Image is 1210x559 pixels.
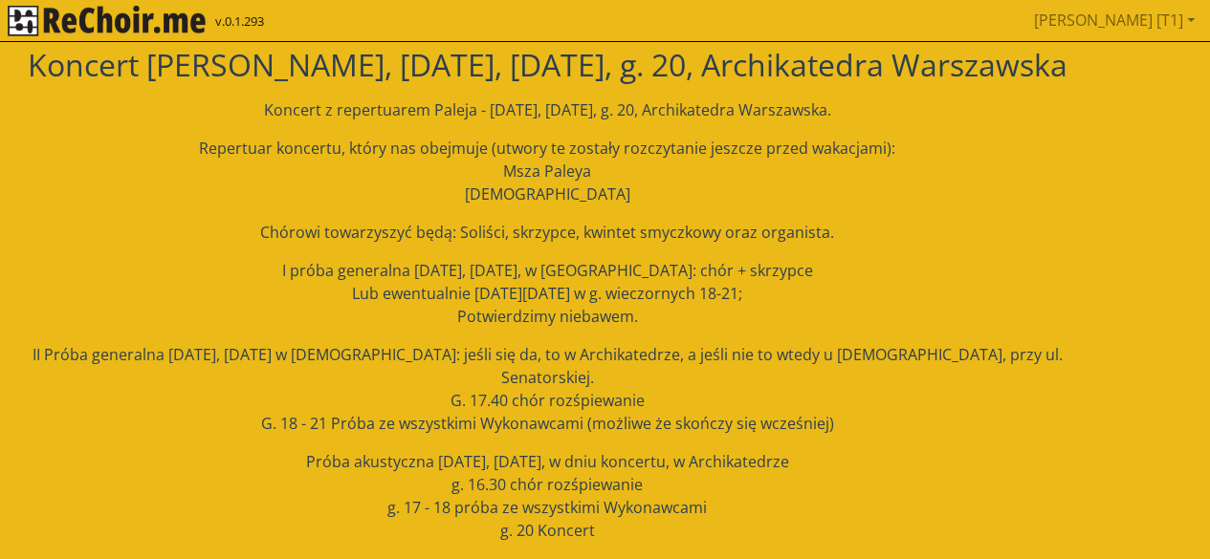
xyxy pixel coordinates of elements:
[5,221,1089,244] p: Chórowi towarzyszyć będą: Soliści, skrzypce, kwintet smyczkowy oraz organista.
[5,343,1089,435] p: II Próba generalna [DATE], [DATE] w [DEMOGRAPHIC_DATA]: jeśli się da, to w Archikatedrze, a jeśli...
[5,98,1089,121] p: Koncert z repertuarem Paleja - [DATE], [DATE], g. 20, Archikatedra Warszawska.
[5,450,1089,542] p: Próba akustyczna [DATE], [DATE], w dniu koncertu, w Archikatedrze g. 16.30 chór rozśpiewanie g. 1...
[5,137,1089,205] p: Repertuar koncertu, który nas obejmuje (utwory te zostały rozczytanie jeszcze przed wakacjami): M...
[1026,1,1202,39] a: [PERSON_NAME] [T1]
[215,12,264,32] span: v.0.1.293
[5,47,1089,83] h2: Koncert [PERSON_NAME], [DATE], [DATE], g. 20, Archikatedra Warszawska
[5,259,1089,328] p: I próba generalna [DATE], [DATE], w [GEOGRAPHIC_DATA]: chór + skrzypce Lub ewentualnie [DATE][DAT...
[8,6,206,36] img: rekłajer mi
